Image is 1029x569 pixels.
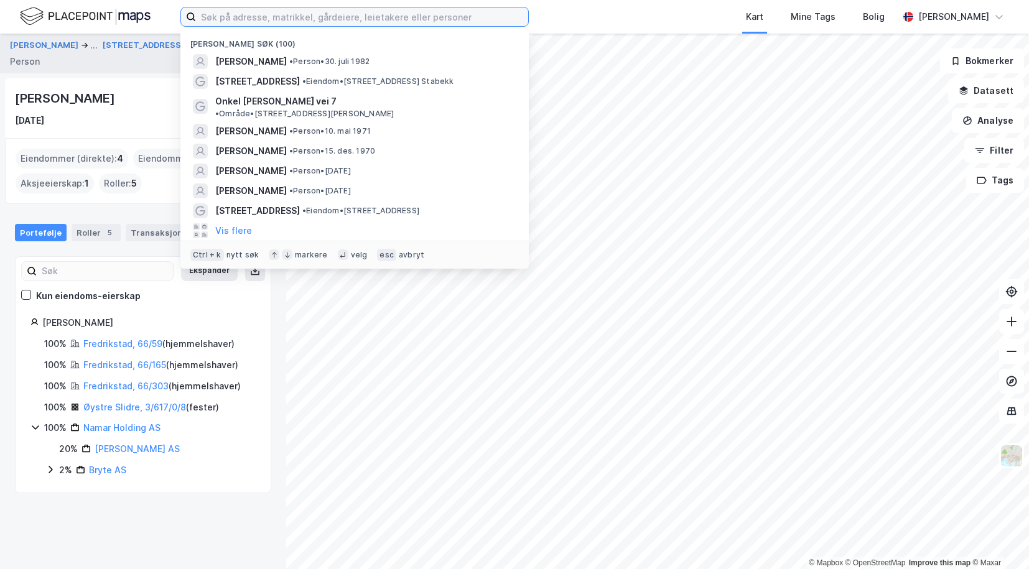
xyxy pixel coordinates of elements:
[1000,444,1023,468] img: Z
[302,76,306,86] span: •
[44,379,67,394] div: 100%
[83,358,238,372] div: ( hjemmelshaver )
[16,149,128,169] div: Eiendommer (direkte) :
[863,9,885,24] div: Bolig
[10,54,40,69] div: Person
[289,57,370,67] span: Person • 30. juli 1982
[20,6,151,27] img: logo.f888ab2527a4732fd821a326f86c7f29.svg
[44,358,67,372] div: 100%
[181,261,238,281] button: Ekspander
[215,164,287,178] span: [PERSON_NAME]
[103,226,116,239] div: 5
[37,262,173,280] input: Søk
[10,38,81,53] button: [PERSON_NAME]
[351,250,368,260] div: velg
[295,250,327,260] div: markere
[289,166,293,175] span: •
[89,465,126,475] a: Bryte AS
[909,558,971,567] a: Improve this map
[215,74,300,89] span: [STREET_ADDRESS]
[289,146,293,155] span: •
[215,94,337,109] span: Onkel [PERSON_NAME] vei 7
[15,113,44,128] div: [DATE]
[746,9,763,24] div: Kart
[952,108,1024,133] button: Analyse
[44,400,67,415] div: 100%
[289,126,293,136] span: •
[36,289,141,303] div: Kun eiendoms-eierskap
[59,442,78,456] div: 20%
[95,443,180,454] a: [PERSON_NAME] AS
[83,400,219,415] div: ( fester )
[377,249,396,261] div: esc
[99,173,142,193] div: Roller :
[226,250,259,260] div: nytt søk
[126,224,211,241] div: Transaksjoner
[845,558,906,567] a: OpenStreetMap
[103,39,187,52] button: [STREET_ADDRESS]
[83,379,241,394] div: ( hjemmelshaver )
[289,186,351,196] span: Person • [DATE]
[302,206,419,216] span: Eiendom • [STREET_ADDRESS]
[15,224,67,241] div: Portefølje
[44,336,67,351] div: 100%
[83,359,166,370] a: Fredrikstad, 66/165
[72,224,121,241] div: Roller
[44,420,67,435] div: 100%
[215,54,287,69] span: [PERSON_NAME]
[215,183,287,198] span: [PERSON_NAME]
[399,250,424,260] div: avbryt
[83,381,169,391] a: Fredrikstad, 66/303
[215,144,287,159] span: [PERSON_NAME]
[15,88,117,108] div: [PERSON_NAME]
[133,149,253,169] div: Eiendommer (Indirekte) :
[16,173,94,193] div: Aksjeeierskap :
[215,223,252,238] button: Vis flere
[83,422,161,433] a: Namar Holding AS
[967,509,1029,569] iframe: Chat Widget
[948,78,1024,103] button: Datasett
[90,38,98,53] div: ...
[918,9,989,24] div: [PERSON_NAME]
[83,336,235,351] div: ( hjemmelshaver )
[964,138,1024,163] button: Filter
[302,76,454,86] span: Eiendom • [STREET_ADDRESS] Stabekk
[215,124,287,139] span: [PERSON_NAME]
[940,49,1024,73] button: Bokmerker
[289,166,351,176] span: Person • [DATE]
[180,29,529,52] div: [PERSON_NAME] søk (100)
[190,249,224,261] div: Ctrl + k
[196,7,528,26] input: Søk på adresse, matrikkel, gårdeiere, leietakere eller personer
[215,109,219,118] span: •
[117,151,123,166] span: 4
[215,203,300,218] span: [STREET_ADDRESS]
[42,315,256,330] div: [PERSON_NAME]
[289,126,371,136] span: Person • 10. mai 1971
[131,176,137,191] span: 5
[289,57,293,66] span: •
[83,402,186,412] a: Øystre Slidre, 3/617/0/8
[215,109,394,119] span: Område • [STREET_ADDRESS][PERSON_NAME]
[289,146,375,156] span: Person • 15. des. 1970
[83,338,162,349] a: Fredrikstad, 66/59
[85,176,89,191] span: 1
[59,463,72,478] div: 2%
[809,558,843,567] a: Mapbox
[791,9,836,24] div: Mine Tags
[966,168,1024,193] button: Tags
[302,206,306,215] span: •
[289,186,293,195] span: •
